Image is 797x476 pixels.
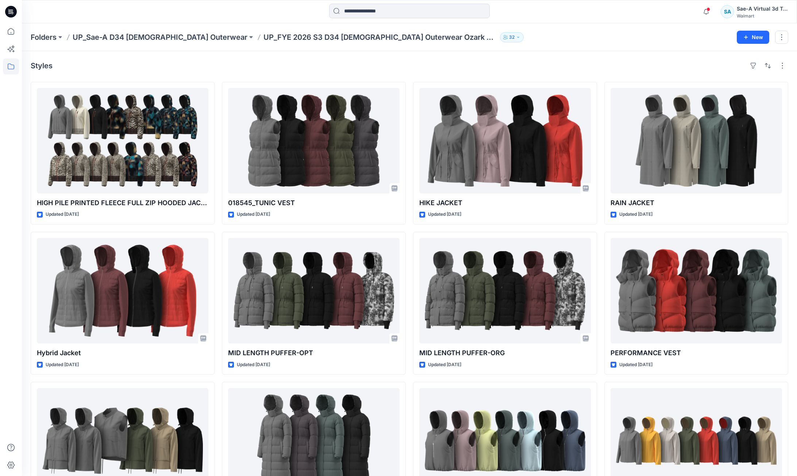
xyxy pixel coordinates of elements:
[419,198,591,208] p: HIKE JACKET
[737,31,769,44] button: New
[228,198,400,208] p: 018545_TUNIC VEST
[500,32,524,42] button: 32
[228,238,400,343] a: MID LENGTH PUFFER-OPT
[611,348,782,358] p: PERFORMANCE VEST
[428,361,461,369] p: Updated [DATE]
[419,348,591,358] p: MID LENGTH PUFFER-ORG
[419,238,591,343] a: MID LENGTH PUFFER-ORG
[46,361,79,369] p: Updated [DATE]
[73,32,247,42] a: UP_Sae-A D34 [DEMOGRAPHIC_DATA] Outerwear
[419,88,591,193] a: HIKE JACKET
[228,348,400,358] p: MID LENGTH PUFFER-OPT
[228,88,400,193] a: 018545_TUNIC VEST
[37,88,208,193] a: HIGH PILE PRINTED FLEECE FULL ZIP HOODED JACKET
[737,13,788,19] div: Walmart
[31,61,53,70] h4: Styles
[619,361,652,369] p: Updated [DATE]
[37,238,208,343] a: Hybrid Jacket
[37,348,208,358] p: Hybrid Jacket
[611,238,782,343] a: PERFORMANCE VEST
[509,33,515,41] p: 32
[611,88,782,193] a: RAIN JACKET
[737,4,788,13] div: Sae-A Virtual 3d Team
[37,198,208,208] p: HIGH PILE PRINTED FLEECE FULL ZIP HOODED JACKET
[428,211,461,218] p: Updated [DATE]
[46,211,79,218] p: Updated [DATE]
[721,5,734,18] div: SA
[263,32,497,42] p: UP_FYE 2026 S3 D34 [DEMOGRAPHIC_DATA] Outerwear Ozark Trail
[611,198,782,208] p: RAIN JACKET
[619,211,652,218] p: Updated [DATE]
[237,211,270,218] p: Updated [DATE]
[237,361,270,369] p: Updated [DATE]
[31,32,57,42] a: Folders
